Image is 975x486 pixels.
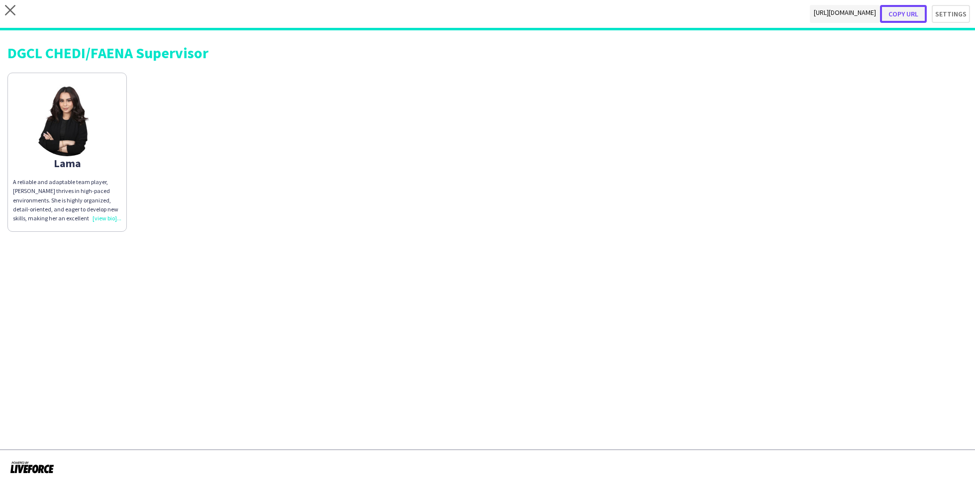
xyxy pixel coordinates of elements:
[7,45,968,60] div: DGCL CHEDI/FAENA Supervisor
[13,178,121,223] div: A reliable and adaptable team player, [PERSON_NAME] thrives in high-paced environments. She is hi...
[10,460,54,474] img: Powered by Liveforce
[30,82,104,156] img: thumb-67f452eed82c9.jpeg
[880,5,927,23] button: Copy url
[13,159,121,168] div: Lama
[932,5,970,23] button: Settings
[810,5,880,23] span: [URL][DOMAIN_NAME]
